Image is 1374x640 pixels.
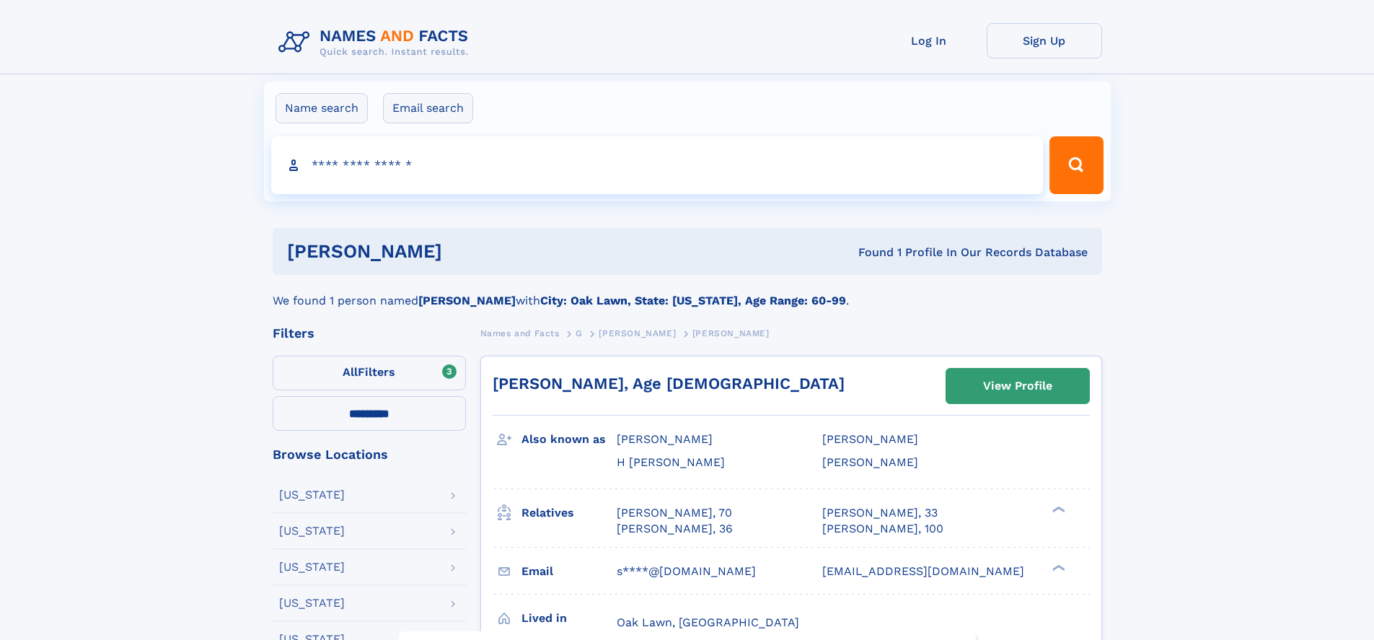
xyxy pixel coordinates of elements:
h1: [PERSON_NAME] [287,242,651,260]
div: We found 1 person named with . [273,275,1102,310]
span: H [PERSON_NAME] [617,455,725,469]
span: [PERSON_NAME] [599,328,676,338]
h3: Email [521,559,617,584]
a: G [576,324,583,342]
span: [PERSON_NAME] [617,432,713,446]
span: [EMAIL_ADDRESS][DOMAIN_NAME] [822,564,1024,578]
span: Oak Lawn, [GEOGRAPHIC_DATA] [617,615,799,629]
label: Email search [383,93,473,123]
div: [US_STATE] [279,561,345,573]
label: Name search [276,93,368,123]
a: [PERSON_NAME], 70 [617,505,732,521]
div: Found 1 Profile In Our Records Database [650,245,1088,260]
span: [PERSON_NAME] [822,432,918,446]
img: Logo Names and Facts [273,23,480,62]
span: [PERSON_NAME] [822,455,918,469]
div: View Profile [983,369,1052,403]
h3: Lived in [521,606,617,631]
div: Filters [273,327,466,340]
div: ❯ [1049,563,1066,572]
span: All [343,365,358,379]
label: Filters [273,356,466,390]
div: Browse Locations [273,448,466,461]
span: [PERSON_NAME] [692,328,770,338]
h3: Also known as [521,427,617,452]
a: [PERSON_NAME], 36 [617,521,733,537]
a: View Profile [946,369,1089,403]
a: Names and Facts [480,324,560,342]
input: search input [271,136,1044,194]
span: G [576,328,583,338]
h3: Relatives [521,501,617,525]
b: City: Oak Lawn, State: [US_STATE], Age Range: 60-99 [540,294,846,307]
button: Search Button [1049,136,1103,194]
a: Sign Up [987,23,1102,58]
div: [US_STATE] [279,597,345,609]
div: ❯ [1049,504,1066,514]
div: [US_STATE] [279,525,345,537]
a: Log In [871,23,987,58]
div: [US_STATE] [279,489,345,501]
a: [PERSON_NAME], 100 [822,521,943,537]
a: [PERSON_NAME] [599,324,676,342]
b: [PERSON_NAME] [418,294,516,307]
a: [PERSON_NAME], Age [DEMOGRAPHIC_DATA] [493,374,845,393]
a: [PERSON_NAME], 33 [822,505,938,521]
